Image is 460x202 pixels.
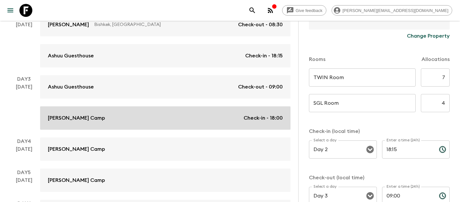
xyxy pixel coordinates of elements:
a: Give feedback [282,5,326,16]
p: Rooms [309,55,325,63]
input: hh:mm [382,140,434,159]
p: Allocations [422,55,450,63]
span: [PERSON_NAME][EMAIL_ADDRESS][DOMAIN_NAME] [339,8,452,13]
a: Ashuu GuesthouseCheck-out - 09:00 [40,75,290,99]
p: Day 5 [8,169,40,176]
div: [PERSON_NAME][EMAIL_ADDRESS][DOMAIN_NAME] [332,5,452,16]
a: [PERSON_NAME] Camp [40,169,290,192]
p: Check-in (local time) [309,127,450,135]
span: Give feedback [292,8,326,13]
button: Choose time, selected time is 6:15 PM [436,143,449,156]
p: Check-out (local time) [309,174,450,182]
div: [DATE] [16,145,32,161]
label: Enter a time (24h) [387,137,420,143]
input: eg. Tent on a jeep [309,68,416,87]
p: [PERSON_NAME] Camp [48,145,105,153]
input: eg. Double superior treehouse [309,94,416,112]
p: Check-out - 08:30 [238,21,283,29]
label: Select a day [313,184,336,189]
p: Change Property [407,32,450,40]
p: Ashuu Guesthouse [48,83,94,91]
div: [DATE] [16,21,32,67]
p: [PERSON_NAME] Camp [48,176,105,184]
p: Day 4 [8,137,40,145]
div: [DATE] [16,83,32,130]
p: Bishkek, [GEOGRAPHIC_DATA] [94,21,233,28]
p: [PERSON_NAME] [48,21,89,29]
a: [PERSON_NAME] Camp [40,137,290,161]
p: Check-in - 18:00 [244,114,283,122]
label: Select a day [313,137,336,143]
button: Change Property [407,30,450,42]
button: menu [4,4,17,17]
p: [PERSON_NAME] Camp [48,114,105,122]
button: search adventures [246,4,259,17]
p: Ashuu Guesthouse [48,52,94,60]
p: Day 3 [8,75,40,83]
p: Check-in - 18:15 [245,52,283,60]
label: Enter a time (24h) [387,184,420,189]
div: [DATE] [16,176,32,192]
p: Check-out - 09:00 [238,83,283,91]
a: [PERSON_NAME] CampCheck-in - 18:00 [40,106,290,130]
button: Open [366,145,375,154]
a: [PERSON_NAME]Bishkek, [GEOGRAPHIC_DATA]Check-out - 08:30 [40,13,290,36]
button: Open [366,191,375,200]
a: Ashuu GuesthouseCheck-in - 18:15 [40,44,290,67]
